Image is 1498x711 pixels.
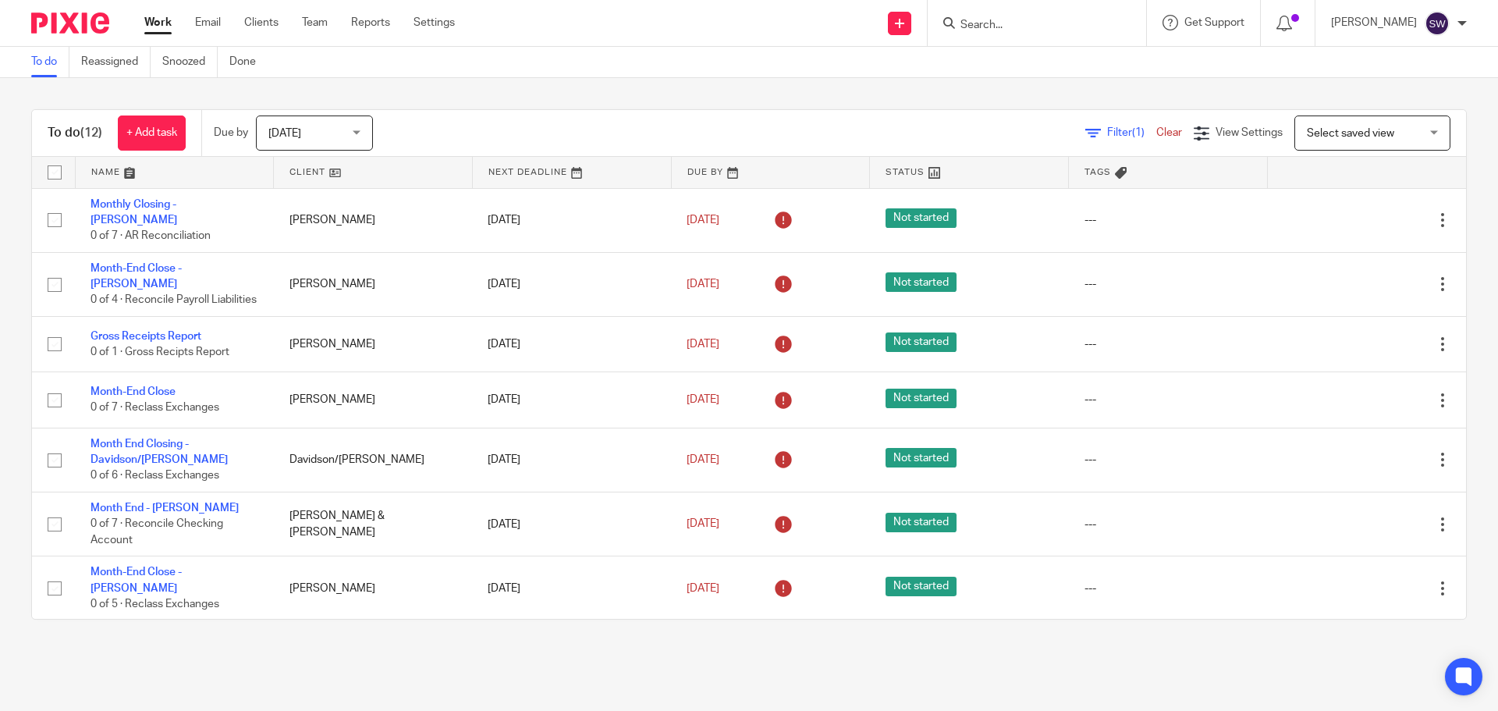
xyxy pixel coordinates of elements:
a: Gross Receipts Report [91,331,201,342]
span: [DATE] [687,279,719,290]
a: Done [229,47,268,77]
img: svg%3E [1425,11,1450,36]
td: [DATE] [472,372,671,428]
a: Month-End Close - [PERSON_NAME] [91,567,182,593]
td: [PERSON_NAME] [274,556,473,620]
h1: To do [48,125,102,141]
span: 0 of 7 · Reconcile Checking Account [91,519,223,546]
td: [PERSON_NAME] & [PERSON_NAME] [274,492,473,556]
span: Get Support [1184,17,1244,28]
a: Month End - [PERSON_NAME] [91,503,239,514]
a: Month-End Close - [PERSON_NAME] [91,263,182,290]
a: Clear [1156,127,1182,138]
td: [PERSON_NAME] [274,372,473,428]
span: [DATE] [687,394,719,405]
span: Not started [886,389,957,408]
span: 0 of 6 · Reclass Exchanges [91,471,219,482]
td: [DATE] [472,556,671,620]
span: 0 of 5 · Reclass Exchanges [91,599,219,610]
p: [PERSON_NAME] [1331,15,1417,30]
span: Not started [886,513,957,532]
span: Not started [886,208,957,228]
a: Month End Closing - Davidson/[PERSON_NAME] [91,439,228,465]
a: To do [31,47,69,77]
td: [PERSON_NAME] [274,316,473,371]
a: Monthly Closing - [PERSON_NAME] [91,199,177,226]
span: 0 of 7 · Reclass Exchanges [91,403,219,414]
p: Due by [214,125,248,140]
span: View Settings [1216,127,1283,138]
td: [PERSON_NAME] [274,252,473,316]
span: (1) [1132,127,1145,138]
a: Work [144,15,172,30]
a: Month-End Close [91,386,176,397]
span: [DATE] [268,128,301,139]
span: Not started [886,448,957,467]
span: Select saved view [1307,128,1394,139]
div: --- [1084,452,1252,467]
div: --- [1084,276,1252,292]
td: [DATE] [472,316,671,371]
span: 0 of 4 · Reconcile Payroll Liabilities [91,295,257,306]
div: --- [1084,392,1252,407]
span: Tags [1084,168,1111,176]
a: Reports [351,15,390,30]
td: [DATE] [472,188,671,252]
a: Team [302,15,328,30]
span: Not started [886,272,957,292]
span: Not started [886,577,957,596]
td: Davidson/[PERSON_NAME] [274,428,473,492]
div: --- [1084,581,1252,596]
a: Settings [414,15,455,30]
td: [DATE] [472,252,671,316]
span: [DATE] [687,215,719,226]
a: Email [195,15,221,30]
img: Pixie [31,12,109,34]
a: + Add task [118,116,186,151]
span: Filter [1107,127,1156,138]
div: --- [1084,212,1252,228]
span: [DATE] [687,339,719,350]
span: [DATE] [687,454,719,465]
a: Reassigned [81,47,151,77]
span: 0 of 1 · Gross Recipts Report [91,347,229,357]
input: Search [959,19,1099,33]
a: Clients [244,15,279,30]
span: 0 of 7 · AR Reconciliation [91,230,211,241]
div: --- [1084,336,1252,352]
span: (12) [80,126,102,139]
span: [DATE] [687,519,719,530]
span: Not started [886,332,957,352]
span: [DATE] [687,583,719,594]
td: [PERSON_NAME] [274,188,473,252]
a: Snoozed [162,47,218,77]
td: [DATE] [472,492,671,556]
td: [DATE] [472,428,671,492]
div: --- [1084,517,1252,532]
